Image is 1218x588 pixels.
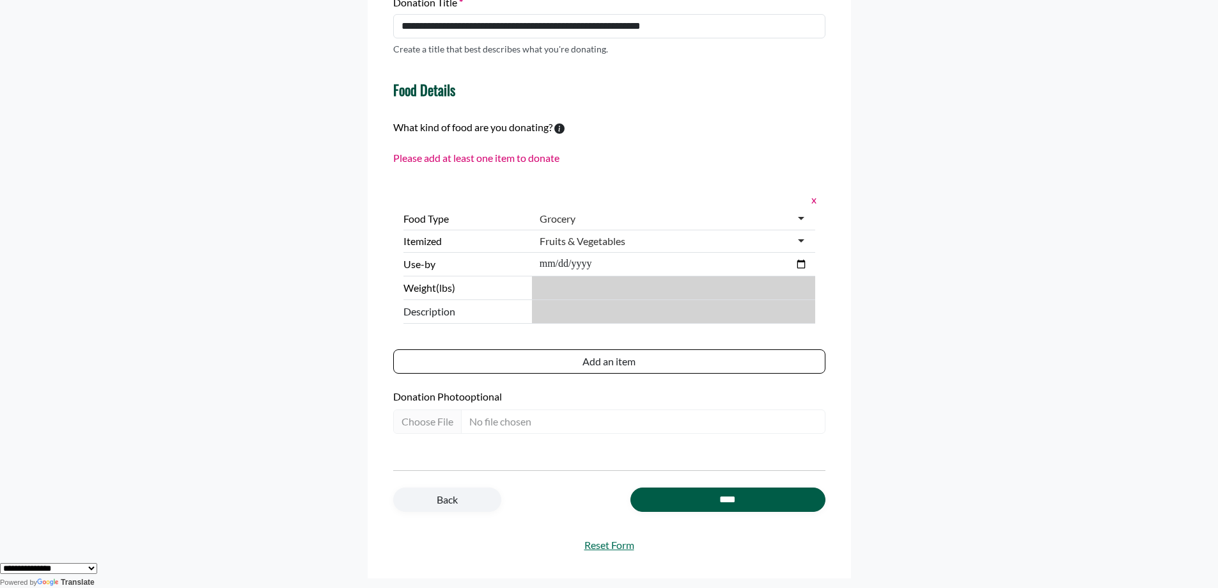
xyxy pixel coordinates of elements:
[540,212,575,225] div: Grocery
[37,578,61,587] img: Google Translate
[465,390,502,402] span: optional
[393,42,608,56] p: Create a title that best describes what you're donating.
[393,120,552,135] label: What kind of food are you donating?
[403,234,527,249] label: Itemized
[808,191,815,208] button: x
[403,211,527,226] label: Food Type
[393,537,825,553] a: Reset Form
[554,123,565,134] svg: To calculate environmental impacts, we follow the Food Loss + Waste Protocol
[403,257,527,272] label: Use-by
[393,349,825,374] button: Add an item
[37,578,95,587] a: Translate
[436,282,455,294] span: (lbs)
[393,389,825,404] label: Donation Photo
[393,81,455,98] h4: Food Details
[540,235,625,248] div: Fruits & Vegetables
[393,150,559,166] p: Please add at least one item to donate
[393,488,501,512] a: Back
[403,304,527,319] span: Description
[403,280,527,296] label: Weight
